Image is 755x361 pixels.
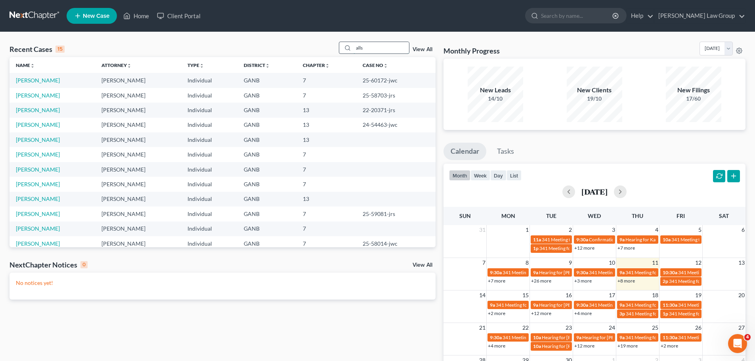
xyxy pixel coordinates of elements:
td: 13 [296,118,356,132]
td: [PERSON_NAME] [95,118,181,132]
td: GANB [237,162,296,177]
span: 2p [663,278,668,284]
a: Calendar [443,143,486,160]
td: [PERSON_NAME] [95,88,181,103]
a: [PERSON_NAME] [16,92,60,99]
span: Sat [719,212,729,219]
a: Tasks [490,143,521,160]
span: 15 [522,290,529,300]
p: No notices yet! [16,279,429,287]
div: 19/10 [567,95,622,103]
i: unfold_more [325,63,330,68]
div: New Leads [468,86,523,95]
i: unfold_more [127,63,132,68]
span: 4 [654,225,659,235]
td: GANB [237,118,296,132]
td: Individual [181,222,237,236]
span: 23 [565,323,573,332]
input: Search by name... [541,8,614,23]
a: [PERSON_NAME] [16,151,60,158]
td: GANB [237,88,296,103]
td: Individual [181,147,237,162]
i: unfold_more [30,63,35,68]
a: Case Nounfold_more [363,62,388,68]
span: 341 Meeting for [PERSON_NAME] [503,334,574,340]
span: 16 [565,290,573,300]
td: Individual [181,162,237,177]
a: [PERSON_NAME] [16,166,60,173]
span: 1 [525,225,529,235]
a: [PERSON_NAME] Law Group [654,9,745,23]
span: 341 Meeting for [PERSON_NAME] & [PERSON_NAME] [503,269,616,275]
i: unfold_more [383,63,388,68]
button: list [507,170,522,181]
td: GANB [237,73,296,88]
td: [PERSON_NAME] [95,192,181,206]
span: Hearing for [PERSON_NAME] [582,334,644,340]
span: 26 [694,323,702,332]
td: 7 [296,236,356,251]
span: 9a [619,334,625,340]
td: Individual [181,88,237,103]
td: [PERSON_NAME] [95,162,181,177]
span: 9:30a [576,302,588,308]
td: [PERSON_NAME] [95,147,181,162]
td: Individual [181,73,237,88]
span: 1p [663,311,668,317]
a: View All [413,262,432,268]
span: 11:30a [663,334,677,340]
a: +12 more [574,245,594,251]
span: Hearing for [PERSON_NAME] [539,302,601,308]
td: [PERSON_NAME] [95,177,181,191]
td: Individual [181,206,237,221]
td: 7 [296,206,356,221]
span: Hearing for [PERSON_NAME] [542,334,604,340]
td: 7 [296,147,356,162]
td: 7 [296,73,356,88]
td: 25-60172-jwc [356,73,436,88]
a: Home [119,9,153,23]
span: 9 [568,258,573,267]
button: week [470,170,490,181]
i: unfold_more [199,63,204,68]
div: 15 [55,46,65,53]
td: Individual [181,103,237,117]
span: 21 [478,323,486,332]
td: GANB [237,236,296,251]
a: +4 more [488,343,505,349]
span: New Case [83,13,109,19]
span: 341 Meeting for [PERSON_NAME] [625,269,697,275]
a: [PERSON_NAME] [16,181,60,187]
span: 7 [482,258,486,267]
div: Recent Cases [10,44,65,54]
a: [PERSON_NAME] [16,225,60,232]
span: Wed [588,212,601,219]
span: 27 [738,323,745,332]
span: 22 [522,323,529,332]
span: 19 [694,290,702,300]
td: Individual [181,236,237,251]
td: 13 [296,132,356,147]
span: 341 Meeting for [PERSON_NAME] [539,245,611,251]
div: 14/10 [468,95,523,103]
span: 11a [533,237,541,243]
h3: Monthly Progress [443,46,500,55]
td: [PERSON_NAME] [95,132,181,147]
span: 9:30a [490,269,502,275]
td: 22-20371-jrs [356,103,436,117]
a: Typeunfold_more [187,62,204,68]
span: 24 [608,323,616,332]
div: 17/60 [666,95,721,103]
span: 341 Meeting for [PERSON_NAME] [625,302,697,308]
a: +26 more [531,278,551,284]
span: 18 [651,290,659,300]
a: +2 more [488,310,505,316]
span: 9a [619,302,625,308]
td: GANB [237,103,296,117]
span: 9a [490,302,495,308]
span: 4 [744,334,751,340]
span: 9:30a [576,237,588,243]
span: 341 Meeting for [PERSON_NAME] [669,311,740,317]
a: +4 more [574,310,592,316]
span: 10a [533,343,541,349]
